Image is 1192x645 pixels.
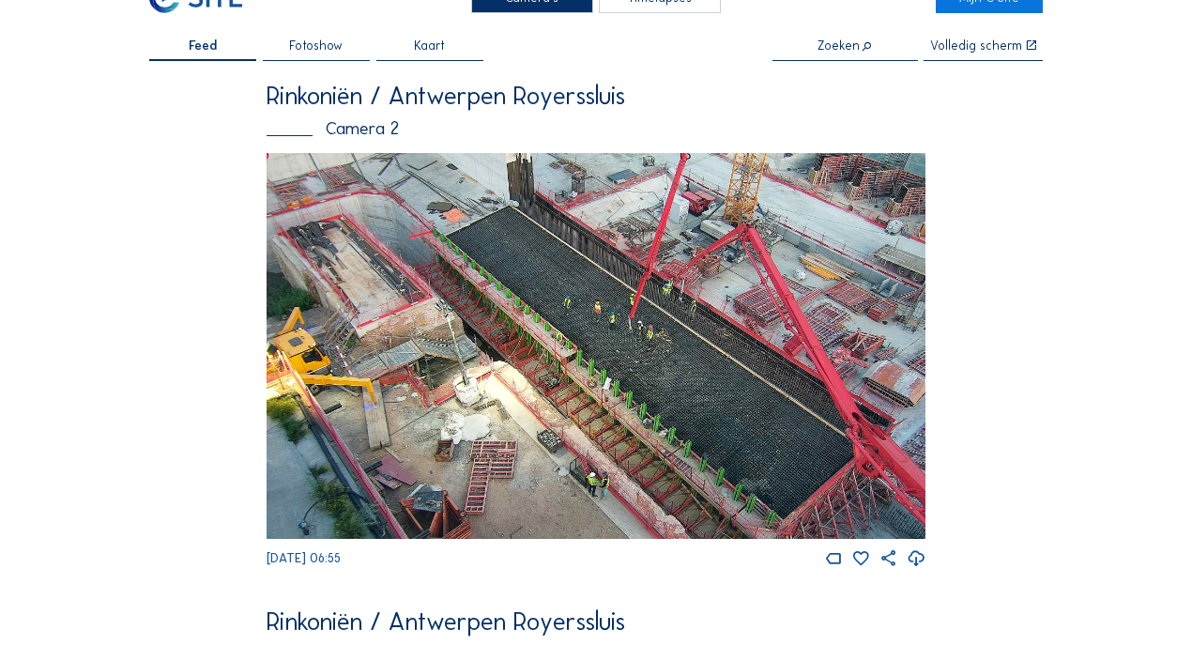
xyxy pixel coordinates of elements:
[267,153,925,540] img: Image
[289,39,343,52] span: Fotoshow
[267,550,341,566] span: [DATE] 06:55
[930,39,1022,52] div: Volledig scherm
[267,84,925,109] div: Rinkoniën / Antwerpen Royerssluis
[414,39,445,52] span: Kaart
[267,120,925,138] div: Camera 2
[267,609,925,635] div: Rinkoniën / Antwerpen Royerssluis
[189,39,217,52] span: Feed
